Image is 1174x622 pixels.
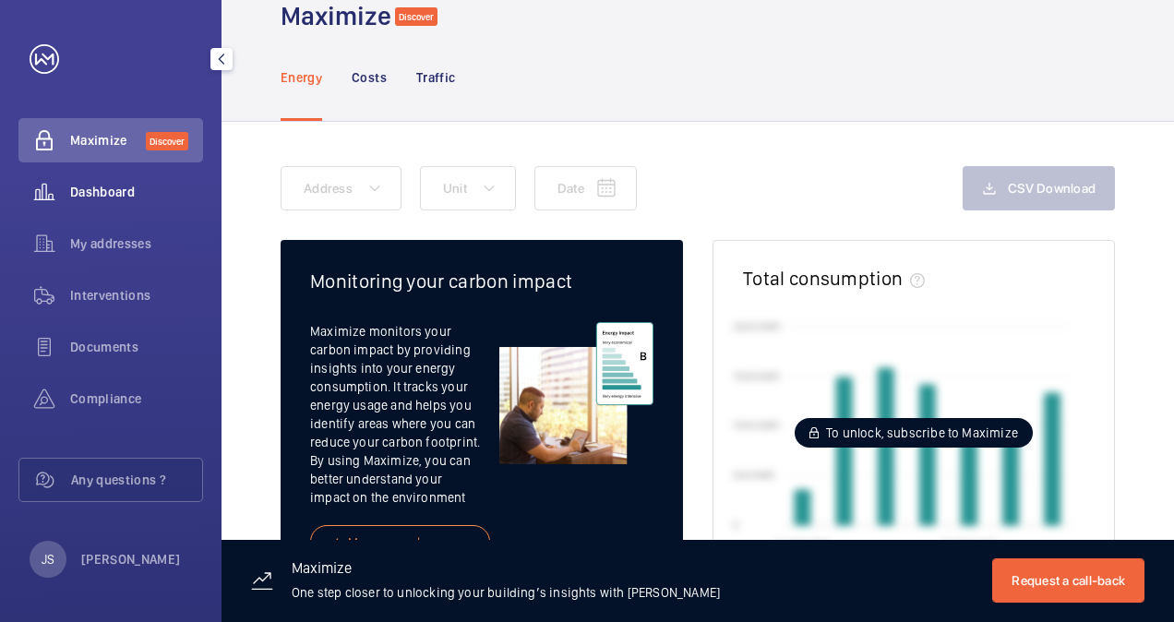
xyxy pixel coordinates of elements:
span: My addresses [70,234,203,253]
text: 500 kWh [733,469,775,482]
button: Request a call-back [992,558,1144,603]
text: 2000 kWh [733,319,781,332]
button: Unit [420,166,516,210]
span: Date [557,181,584,196]
p: One step closer to unlocking your building’s insights with [PERSON_NAME] [292,583,720,602]
text: 0 [733,518,739,531]
p: Costs [352,68,387,87]
span: To unlock, subscribe to Maximize [826,424,1018,442]
text: 1500 kWh [733,369,780,382]
span: Interventions [70,286,203,305]
button: CSV Download [963,166,1115,210]
span: Discover [146,132,188,150]
span: CSV Download [1008,181,1096,196]
h3: Maximize [292,561,720,583]
span: Unit [443,181,467,196]
h2: Monitoring your carbon impact [310,269,653,293]
span: Any questions ? [71,471,202,489]
span: Discover [395,7,437,26]
img: energy-freemium-EN.svg [499,322,653,464]
p: JS [42,550,54,568]
p: Maximize monitors your carbon impact by providing insights into your energy consumption. It track... [310,322,499,507]
span: Maximize [70,131,146,150]
span: Address [304,181,353,196]
span: Compliance [70,389,203,408]
button: Date [534,166,637,210]
p: [PERSON_NAME] [81,550,181,568]
span: Measure carbon usage [348,533,478,552]
span: Documents [70,338,203,356]
h2: Total consumption [743,267,903,290]
span: Dashboard [70,183,203,201]
button: Address [281,166,401,210]
text: 1000 kWh [733,419,780,432]
p: Traffic [416,68,455,87]
p: Energy [281,68,322,87]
